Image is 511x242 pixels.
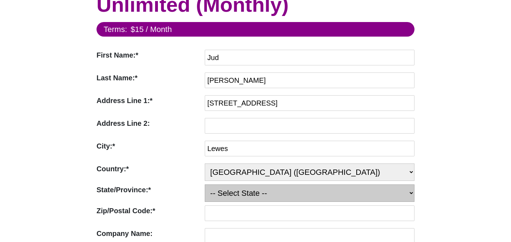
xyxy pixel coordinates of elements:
[97,163,201,174] label: Country:*
[104,23,127,35] div: Terms:
[97,118,201,129] label: Address Line 2:
[97,141,201,151] label: City:*
[97,205,201,216] label: Zip/Postal Code:*
[97,50,201,60] label: First Name:*
[97,184,201,195] label: State/Province:*
[97,228,201,239] label: Company Name:
[97,72,201,83] label: Last Name:*
[97,95,201,106] label: Address Line 1:*
[131,23,172,35] div: $15 / Month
